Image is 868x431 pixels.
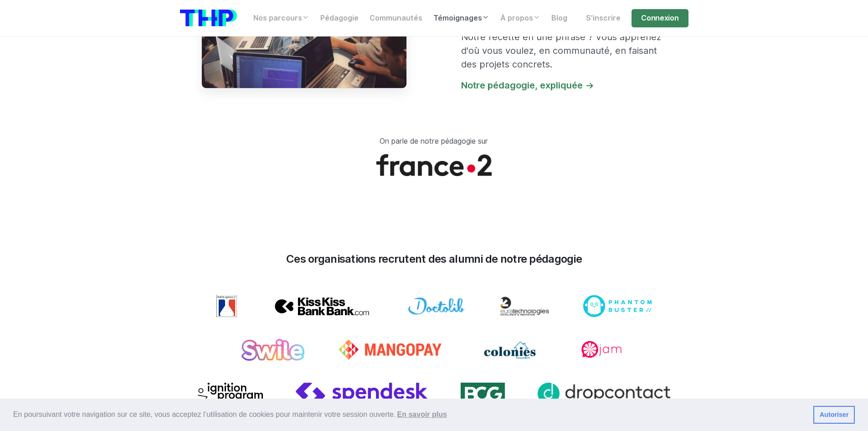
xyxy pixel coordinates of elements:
[337,339,443,361] img: icon
[461,383,505,405] img: icon
[813,406,855,424] a: dismiss cookie message
[216,295,237,317] img: icon
[578,339,627,361] img: icon
[461,80,595,91] a: Notre pédagogie, expliquée
[241,339,304,361] img: icon
[546,9,573,27] a: Blog
[180,253,688,266] h3: Ces organisations recrutent des alumni de notre pédagogie
[395,408,448,421] a: learn more about cookies
[583,295,652,317] img: icon
[296,383,428,405] img: icon
[428,9,495,27] a: Témoignages
[580,9,626,27] a: S'inscrire
[248,9,315,27] a: Nos parcours
[407,295,467,317] img: icon
[376,154,492,176] img: logo France 2
[461,30,667,71] p: Notre recette en une phrase ? Vous apprenez d'où vous voulez, en communauté, en faisant des proje...
[499,295,550,317] img: icon
[364,9,428,27] a: Communautés
[180,10,237,26] img: logo
[538,383,670,405] img: icon
[13,408,806,421] span: En poursuivant votre navigation sur ce site, vous acceptez l’utilisation de cookies pour mainteni...
[495,9,546,27] a: À propos
[632,9,688,27] a: Connexion
[315,9,364,27] a: Pédagogie
[476,339,545,361] img: icon
[198,383,263,405] img: icon
[270,295,374,317] img: icon
[353,136,515,147] p: On parle de notre pédagogie sur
